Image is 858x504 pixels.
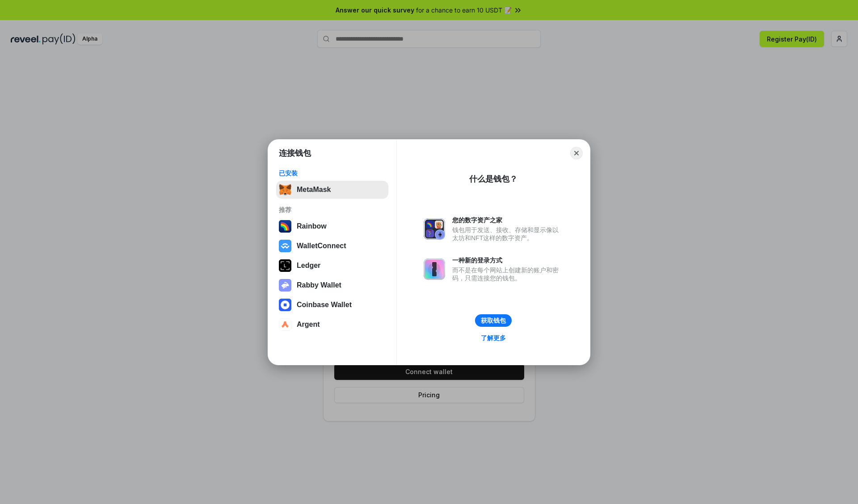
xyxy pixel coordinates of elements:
[279,299,291,311] img: svg+xml,%3Csvg%20width%3D%2228%22%20height%3D%2228%22%20viewBox%3D%220%200%2028%2028%22%20fill%3D...
[452,226,563,242] div: 钱包用于发送、接收、存储和显示像以太坊和NFT这样的数字资产。
[452,216,563,224] div: 您的数字资产之家
[276,237,388,255] button: WalletConnect
[276,257,388,275] button: Ledger
[297,186,331,194] div: MetaMask
[297,301,352,309] div: Coinbase Wallet
[279,259,291,272] img: svg+xml,%3Csvg%20xmlns%3D%22http%3A%2F%2Fwww.w3.org%2F2000%2Fsvg%22%20width%3D%2228%22%20height%3...
[297,281,341,289] div: Rabby Wallet
[570,147,583,159] button: Close
[469,174,517,184] div: 什么是钱包？
[297,242,346,250] div: WalletConnect
[297,222,327,230] div: Rainbow
[276,217,388,235] button: Rainbow
[475,314,512,327] button: 获取钱包
[452,266,563,282] div: 而不是在每个网站上创建新的账户和密码，只需连接您的钱包。
[424,218,445,240] img: svg+xml,%3Csvg%20xmlns%3D%22http%3A%2F%2Fwww.w3.org%2F2000%2Fsvg%22%20fill%3D%22none%22%20viewBox...
[279,220,291,233] img: svg+xml,%3Csvg%20width%3D%22120%22%20height%3D%22120%22%20viewBox%3D%220%200%20120%20120%22%20fil...
[276,276,388,294] button: Rabby Wallet
[279,183,291,196] img: svg+xml,%3Csvg%20fill%3D%22none%22%20height%3D%2233%22%20viewBox%3D%220%200%2035%2033%22%20width%...
[276,296,388,314] button: Coinbase Wallet
[279,240,291,252] img: svg+xml,%3Csvg%20width%3D%2228%22%20height%3D%2228%22%20viewBox%3D%220%200%2028%2028%22%20fill%3D...
[279,169,386,177] div: 已安装
[475,332,511,344] a: 了解更多
[276,316,388,333] button: Argent
[424,258,445,280] img: svg+xml,%3Csvg%20xmlns%3D%22http%3A%2F%2Fwww.w3.org%2F2000%2Fsvg%22%20fill%3D%22none%22%20viewBox...
[279,206,386,214] div: 推荐
[481,317,506,325] div: 获取钱包
[279,148,311,158] h1: 连接钱包
[297,321,320,329] div: Argent
[481,334,506,342] div: 了解更多
[279,279,291,292] img: svg+xml,%3Csvg%20xmlns%3D%22http%3A%2F%2Fwww.w3.org%2F2000%2Fsvg%22%20fill%3D%22none%22%20viewBox...
[297,262,320,270] div: Ledger
[452,256,563,264] div: 一种新的登录方式
[276,181,388,199] button: MetaMask
[279,318,291,331] img: svg+xml,%3Csvg%20width%3D%2228%22%20height%3D%2228%22%20viewBox%3D%220%200%2028%2028%22%20fill%3D...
